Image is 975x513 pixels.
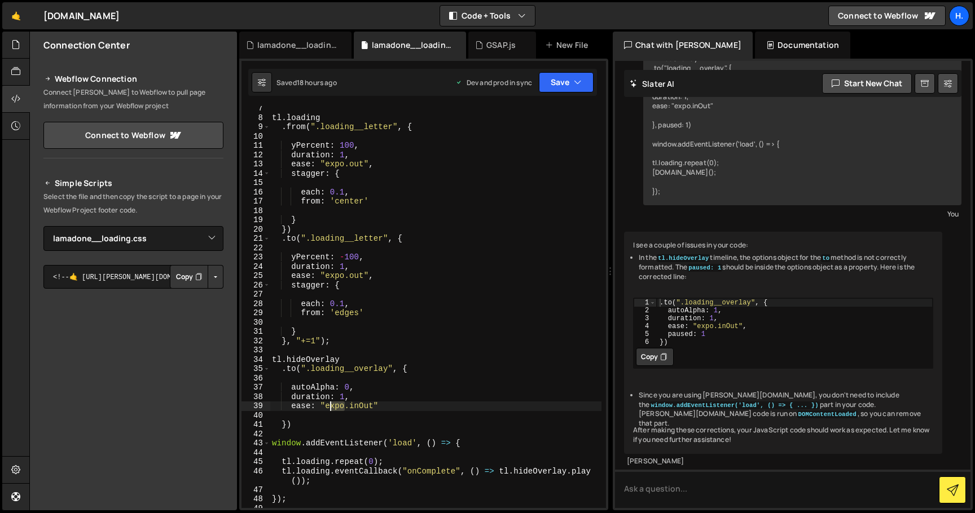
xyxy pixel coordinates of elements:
[634,299,656,307] div: 1
[687,264,722,272] code: paused: 1
[241,225,270,235] div: 20
[639,391,933,428] li: Since you are using [PERSON_NAME][DOMAIN_NAME], you don't need to include the part in your code. ...
[241,178,270,188] div: 15
[649,401,819,409] code: window.addEventListener('load', () => { ... })
[455,78,532,87] div: Dev and prod in sync
[639,253,933,281] li: In the timeline, the options object for the method is not correctly formatted. The should be insi...
[2,2,30,29] a: 🤙
[241,271,270,281] div: 25
[170,265,223,289] div: Button group with nested dropdown
[170,265,208,289] button: Copy
[43,190,223,217] p: Select the file and then copy the script to a page in your Webflow Project footer code.
[241,104,270,113] div: 7
[43,265,223,289] textarea: <!--🤙 [URL][PERSON_NAME][DOMAIN_NAME]> <script>document.addEventListener("DOMContentLoaded", func...
[634,307,656,315] div: 2
[241,290,270,299] div: 27
[241,318,270,328] div: 30
[636,348,674,366] button: Copy
[257,39,338,51] div: lamadone__loading.css
[43,9,120,23] div: [DOMAIN_NAME]
[241,215,270,225] div: 19
[646,208,959,220] div: You
[440,6,535,26] button: Code + Tools
[241,122,270,132] div: 9
[241,485,270,495] div: 47
[241,364,270,374] div: 35
[241,448,270,458] div: 44
[241,299,270,309] div: 28
[43,86,223,113] p: Connect [PERSON_NAME] to Webflow to pull page information from your Webflow project
[241,401,270,411] div: 39
[241,188,270,197] div: 16
[241,439,270,448] div: 43
[486,39,516,51] div: GSAP.js
[241,262,270,272] div: 24
[241,411,270,421] div: 40
[241,430,270,439] div: 42
[241,113,270,123] div: 8
[241,160,270,169] div: 13
[241,355,270,365] div: 34
[241,392,270,402] div: 38
[241,197,270,206] div: 17
[797,410,858,418] code: DOMContentLoaded
[634,322,656,330] div: 4
[241,281,270,290] div: 26
[241,308,270,318] div: 29
[241,253,270,262] div: 23
[43,39,130,51] h2: Connection Center
[241,169,270,179] div: 14
[624,232,942,453] div: I see a couple of issues in your code: After making these corrections, your JavaScript code shoul...
[241,234,270,244] div: 21
[241,141,270,151] div: 11
[241,244,270,253] div: 22
[539,72,594,92] button: Save
[241,132,270,141] div: 10
[828,6,946,26] a: Connect to Webflow
[634,330,656,338] div: 5
[43,122,223,149] a: Connect to Webflow
[627,457,939,466] div: [PERSON_NAME]
[821,254,831,262] code: to
[241,420,270,430] div: 41
[634,315,656,322] div: 3
[241,327,270,337] div: 31
[241,494,270,504] div: 48
[241,337,270,346] div: 32
[545,39,592,51] div: New File
[657,254,710,262] code: tl.hideOverlay
[949,6,969,26] a: h.
[241,206,270,216] div: 18
[613,32,753,59] div: Chat with [PERSON_NAME]
[276,78,337,87] div: Saved
[241,374,270,383] div: 36
[43,176,223,190] h2: Simple Scripts
[755,32,850,59] div: Documentation
[43,72,223,86] h2: Webflow Connection
[43,307,225,409] iframe: YouTube video player
[241,383,270,392] div: 37
[822,73,912,94] button: Start new chat
[241,151,270,160] div: 12
[372,39,453,51] div: lamadone__loading.js
[297,78,337,87] div: 18 hours ago
[634,338,656,346] div: 6
[241,346,270,355] div: 33
[241,457,270,467] div: 45
[630,78,675,89] h2: Slater AI
[241,467,270,485] div: 46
